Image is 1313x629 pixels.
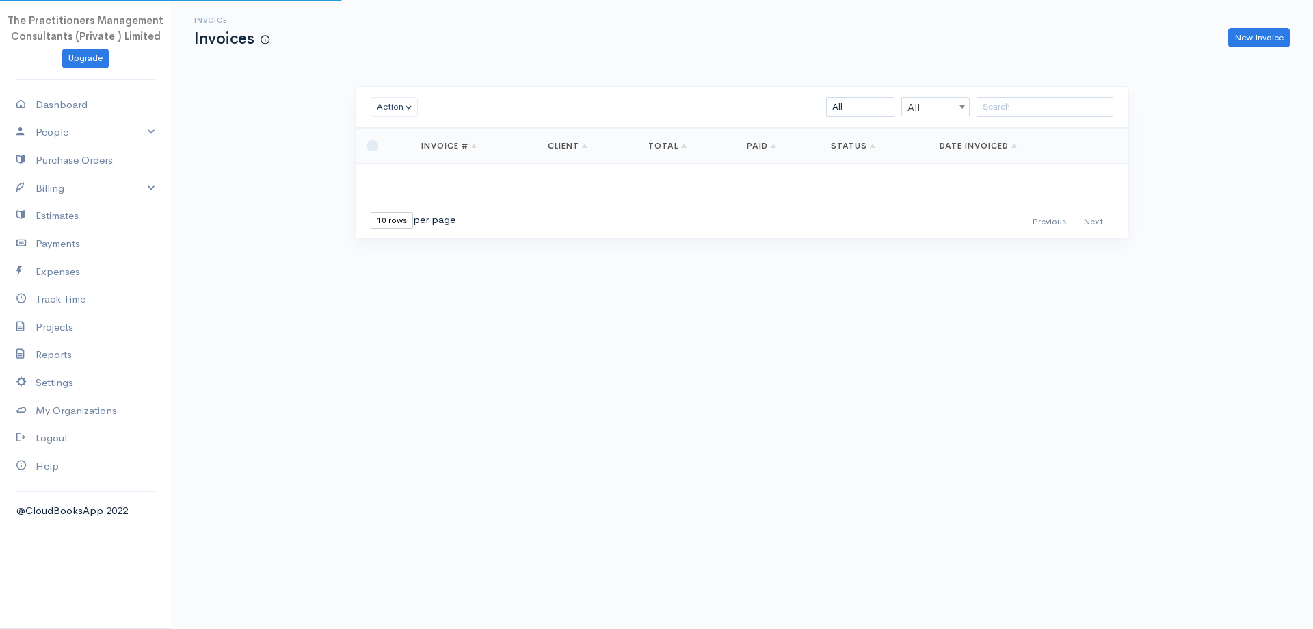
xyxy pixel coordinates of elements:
span: The Practitioners Management Consultants (Private ) Limited [8,14,163,42]
a: Total [648,140,687,151]
input: Search [977,97,1113,117]
div: @CloudBooksApp 2022 [16,503,155,519]
span: How to create your first Invoice? [261,34,269,46]
a: Client [548,140,587,151]
span: All [902,98,969,117]
h6: Invoice [194,16,269,24]
a: Status [831,140,875,151]
h1: Invoices [194,30,269,47]
a: New Invoice [1228,28,1290,48]
a: Date Invoiced [940,140,1017,151]
a: Upgrade [62,49,109,68]
a: Paid [747,140,776,151]
a: Invoice # [421,140,477,151]
span: All [901,97,970,116]
div: per page [371,212,455,229]
button: Action [371,97,418,117]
